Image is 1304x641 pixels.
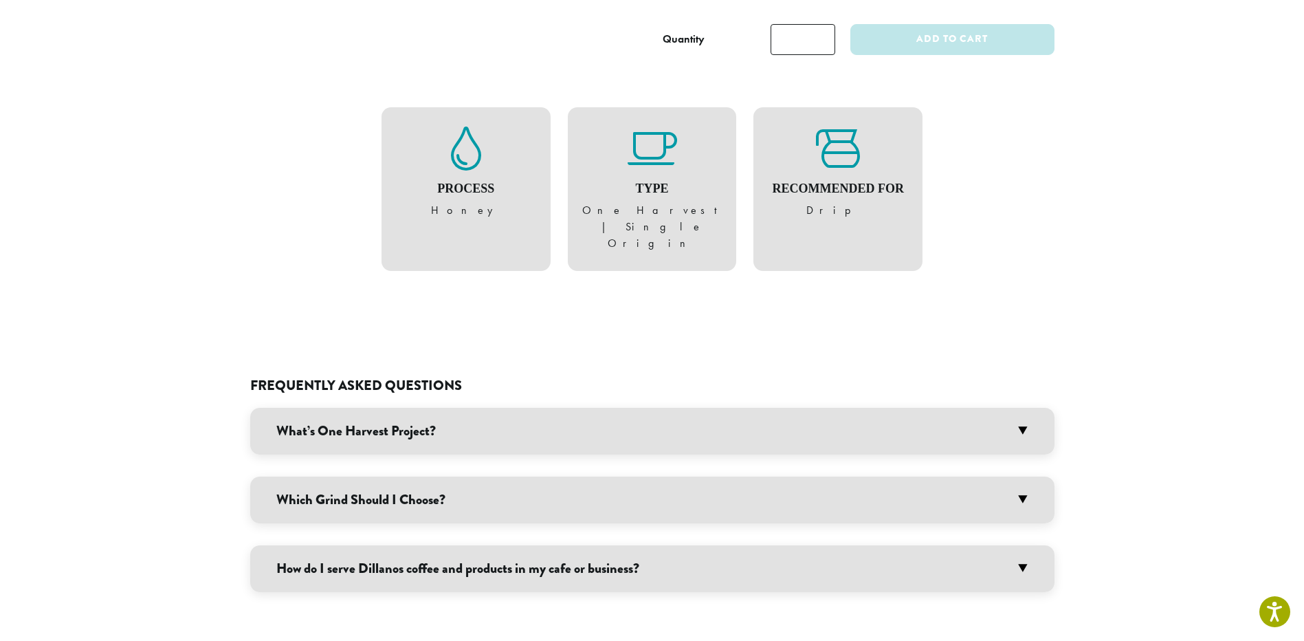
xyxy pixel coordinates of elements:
button: Add to cart [850,24,1054,55]
h4: Process [395,182,537,197]
h2: Frequently Asked Questions [250,378,1054,394]
h3: How do I serve Dillanos coffee and products in my cafe or business? [250,545,1054,592]
h4: Recommended For [767,182,909,197]
div: Quantity [663,31,705,47]
figure: Drip [767,127,909,219]
input: Product quantity [771,24,835,55]
figure: One Harvest | Single Origin [582,127,723,252]
figure: Honey [395,127,537,219]
h4: Type [582,182,723,197]
h3: Which Grind Should I Choose? [250,477,1054,523]
h3: What’s One Harvest Project? [250,408,1054,455]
